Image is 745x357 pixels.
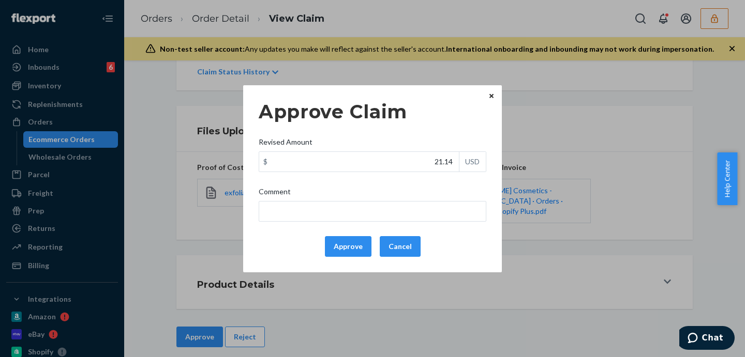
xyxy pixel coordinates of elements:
[259,152,272,172] div: $
[259,137,312,151] span: Revised Amount
[325,236,371,257] button: Approve
[259,201,486,222] input: Comment
[486,90,497,102] button: Close
[259,101,486,122] h3: Approve Claim
[459,152,486,172] div: USD
[259,152,459,172] input: Revised Amount$USD
[380,236,421,257] button: Cancel
[259,187,291,201] span: Comment
[23,7,44,17] span: Chat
